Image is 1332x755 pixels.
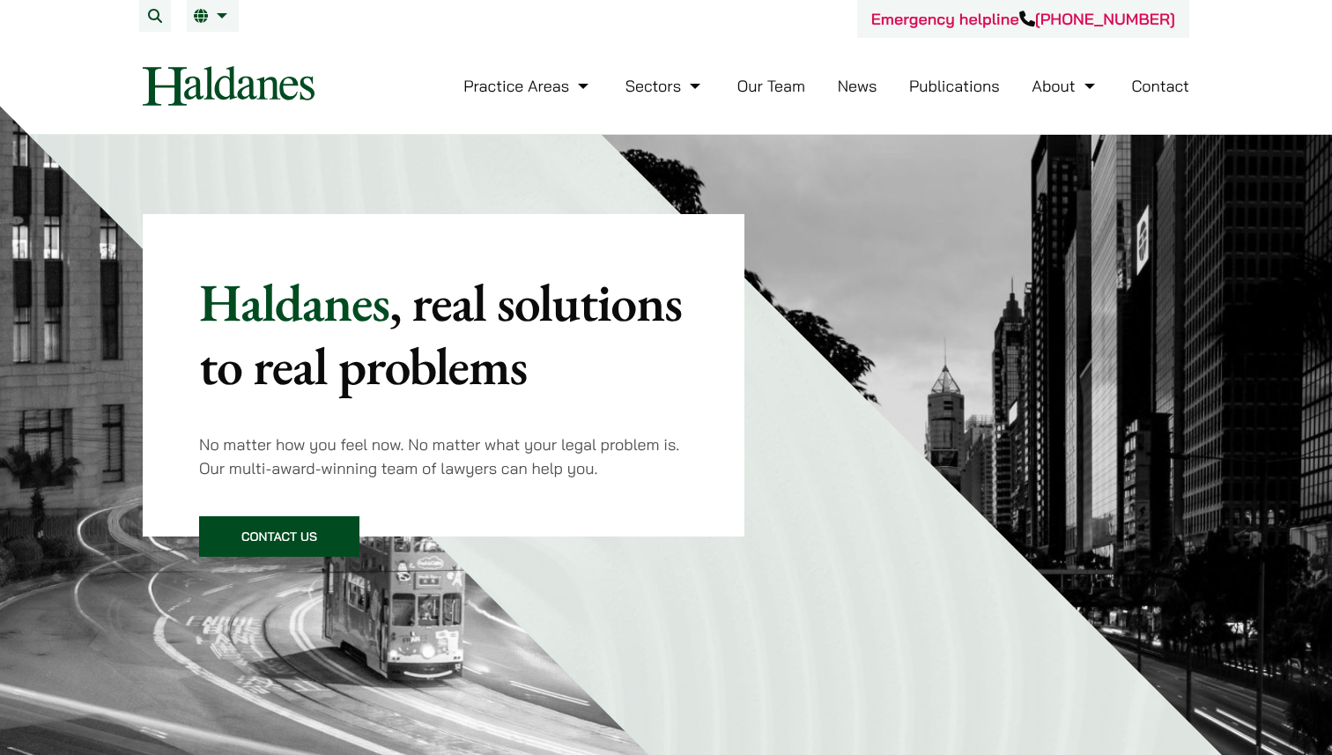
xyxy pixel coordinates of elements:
[199,516,359,557] a: Contact Us
[838,76,877,96] a: News
[737,76,805,96] a: Our Team
[199,270,688,397] p: Haldanes
[194,9,232,23] a: EN
[143,66,314,106] img: Logo of Haldanes
[463,76,593,96] a: Practice Areas
[625,76,705,96] a: Sectors
[1131,76,1189,96] a: Contact
[199,268,682,400] mark: , real solutions to real problems
[199,433,688,480] p: No matter how you feel now. No matter what your legal problem is. Our multi-award-winning team of...
[909,76,1000,96] a: Publications
[1032,76,1099,96] a: About
[871,9,1175,29] a: Emergency helpline[PHONE_NUMBER]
